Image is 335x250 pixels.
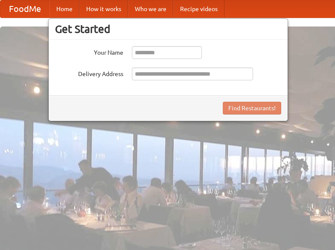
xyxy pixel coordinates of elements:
[223,102,281,115] button: Find Restaurants!
[55,46,123,57] label: Your Name
[128,0,173,18] a: Who we are
[0,0,50,18] a: FoodMe
[55,68,123,78] label: Delivery Address
[50,0,79,18] a: Home
[173,0,224,18] a: Recipe videos
[79,0,128,18] a: How it works
[55,23,281,35] h3: Get Started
